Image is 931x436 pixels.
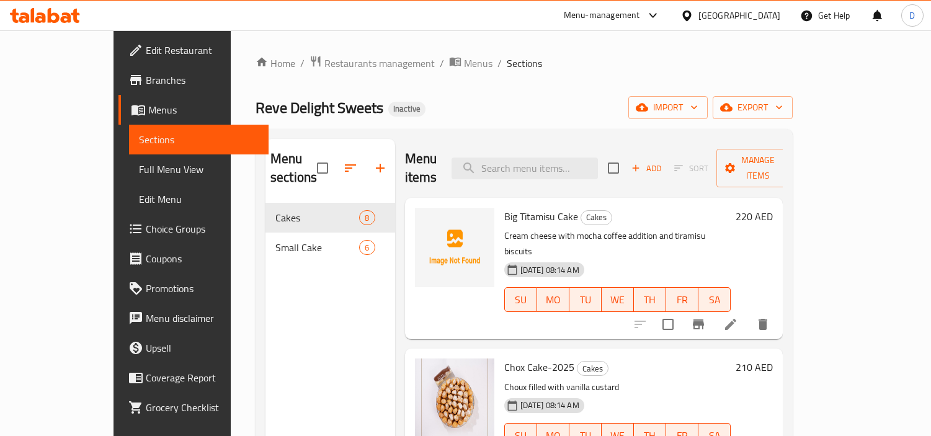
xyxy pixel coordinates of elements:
button: Manage items [716,149,800,187]
a: Menu disclaimer [118,303,269,333]
span: Restaurants management [324,56,435,71]
div: Cakes [581,210,612,225]
span: Promotions [146,281,259,296]
a: Coverage Report [118,363,269,393]
span: Full Menu View [139,162,259,177]
span: Menu disclaimer [146,311,259,326]
span: Grocery Checklist [146,400,259,415]
span: SA [703,291,726,309]
img: Big Titamisu Cake [415,208,494,287]
span: MO [542,291,564,309]
a: Choice Groups [118,214,269,244]
span: import [638,100,698,115]
span: 8 [360,212,374,224]
div: items [359,210,375,225]
span: Small Cake [275,240,359,255]
span: Reve Delight Sweets [256,94,383,122]
span: export [723,100,783,115]
a: Promotions [118,274,269,303]
h6: 220 AED [736,208,773,225]
div: Cakes8 [265,203,395,233]
span: Sections [507,56,542,71]
span: Add item [626,159,666,178]
a: Branches [118,65,269,95]
h2: Menu items [405,149,437,187]
h6: 210 AED [736,358,773,376]
span: Edit Restaurant [146,43,259,58]
span: Select section [600,155,626,181]
button: Branch-specific-item [684,309,713,339]
span: Sections [139,132,259,147]
span: 6 [360,242,374,254]
span: WE [607,291,629,309]
span: Cakes [577,362,608,376]
span: Select to update [655,311,681,337]
a: Coupons [118,244,269,274]
a: Full Menu View [129,154,269,184]
button: FR [666,287,698,312]
span: Coupons [146,251,259,266]
span: TH [639,291,661,309]
span: [DATE] 08:14 AM [515,264,584,276]
li: / [497,56,502,71]
button: SU [504,287,537,312]
span: Branches [146,73,259,87]
a: Upsell [118,333,269,363]
span: Add [630,161,663,176]
span: Inactive [388,104,425,114]
li: / [300,56,305,71]
div: Menu-management [564,8,640,23]
a: Edit Menu [129,184,269,214]
span: D [909,9,915,22]
div: Cakes [577,361,608,376]
a: Sections [129,125,269,154]
span: SU [510,291,532,309]
button: TU [569,287,602,312]
button: SA [698,287,731,312]
span: Menus [148,102,259,117]
span: Cakes [581,210,612,225]
h2: Menu sections [270,149,317,187]
span: Cakes [275,210,359,225]
li: / [440,56,444,71]
a: Edit menu item [723,317,738,332]
input: search [452,158,598,179]
a: Edit Restaurant [118,35,269,65]
a: Menus [449,55,492,71]
span: [DATE] 08:14 AM [515,399,584,411]
nav: Menu sections [265,198,395,267]
span: Coverage Report [146,370,259,385]
div: [GEOGRAPHIC_DATA] [698,9,780,22]
span: Edit Menu [139,192,259,207]
button: WE [602,287,634,312]
a: Restaurants management [310,55,435,71]
button: TH [634,287,666,312]
span: Manage items [726,153,790,184]
span: Menus [464,56,492,71]
span: FR [671,291,693,309]
button: MO [537,287,569,312]
div: Small Cake6 [265,233,395,262]
button: Add [626,159,666,178]
span: Big Titamisu Cake [504,207,578,226]
a: Home [256,56,295,71]
span: Choice Groups [146,221,259,236]
button: delete [748,309,778,339]
p: Cream cheese with mocha coffee addition and tiramisu biscuits [504,228,731,259]
nav: breadcrumb [256,55,793,71]
p: Choux filled with vanilla custard [504,380,731,395]
div: Inactive [388,102,425,117]
span: Upsell [146,340,259,355]
span: Chox Cake-2025 [504,358,574,376]
span: TU [574,291,597,309]
a: Menus [118,95,269,125]
a: Grocery Checklist [118,393,269,422]
span: Select section first [666,159,716,178]
button: import [628,96,708,119]
span: Select all sections [310,155,336,181]
button: export [713,96,793,119]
